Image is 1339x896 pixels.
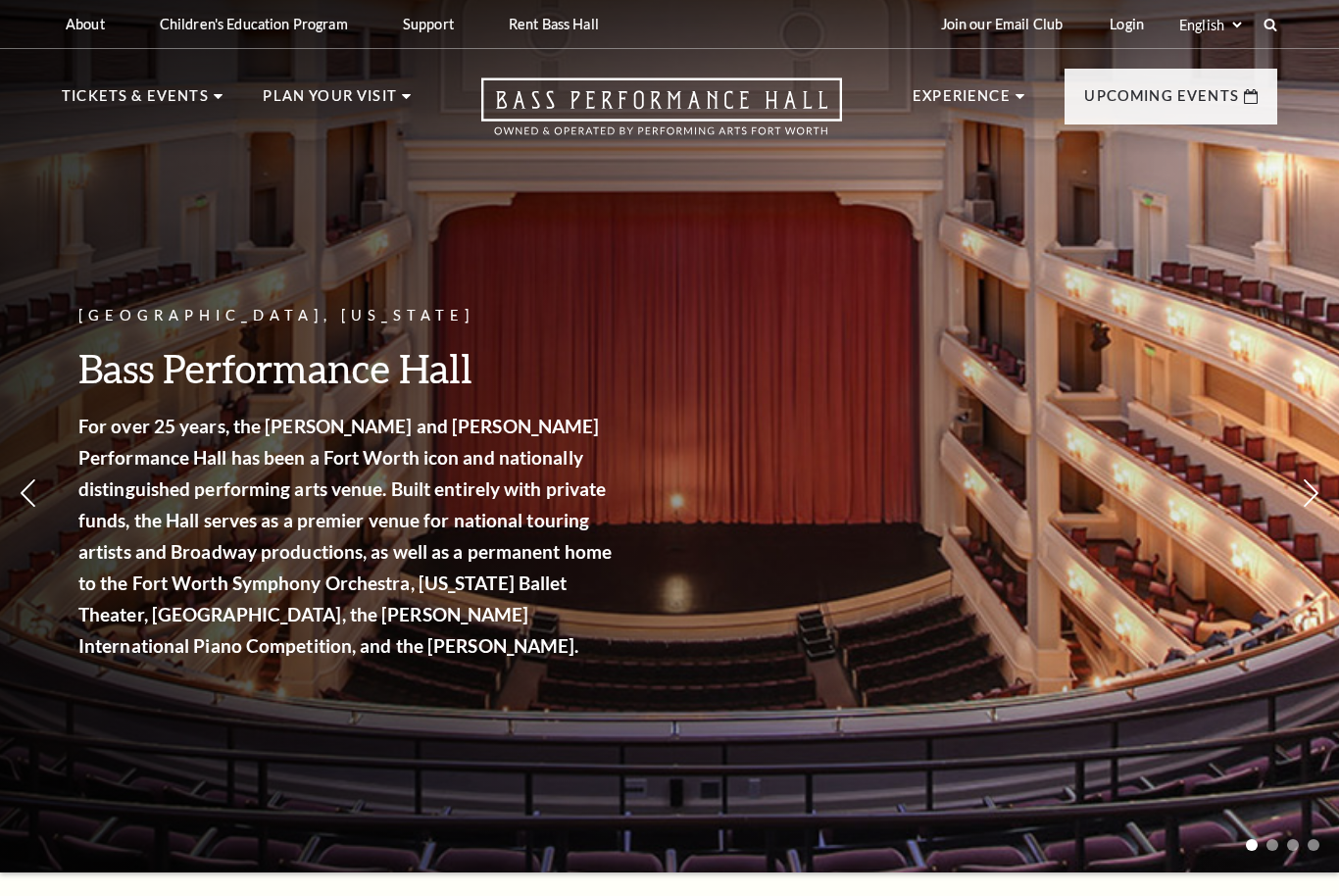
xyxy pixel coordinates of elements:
p: [GEOGRAPHIC_DATA], [US_STATE] [78,304,618,328]
p: Support [403,16,454,32]
h3: Bass Performance Hall [78,343,618,393]
strong: For over 25 years, the [PERSON_NAME] and [PERSON_NAME] Performance Hall has been a Fort Worth ico... [78,415,612,657]
p: Tickets & Events [62,84,209,120]
p: Rent Bass Hall [509,16,599,32]
select: Select: [1175,16,1245,34]
p: About [66,16,105,32]
p: Plan Your Visit [263,84,397,120]
p: Upcoming Events [1084,84,1239,120]
p: Experience [913,84,1011,120]
p: Children's Education Program [160,16,348,32]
